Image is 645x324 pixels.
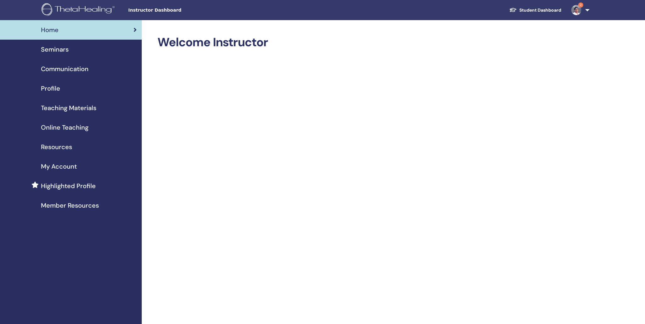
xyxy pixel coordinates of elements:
[41,181,96,191] span: Highlighted Profile
[578,3,583,8] span: 2
[504,4,566,16] a: Student Dashboard
[41,103,96,113] span: Teaching Materials
[128,7,223,14] span: Instructor Dashboard
[41,142,72,152] span: Resources
[157,35,569,50] h2: Welcome Instructor
[41,201,99,210] span: Member Resources
[571,5,581,15] img: default.jpg
[509,7,517,13] img: graduation-cap-white.svg
[41,123,88,132] span: Online Teaching
[42,3,117,17] img: logo.png
[41,84,60,93] span: Profile
[41,162,77,171] span: My Account
[41,25,59,35] span: Home
[41,45,69,54] span: Seminars
[41,64,88,74] span: Communication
